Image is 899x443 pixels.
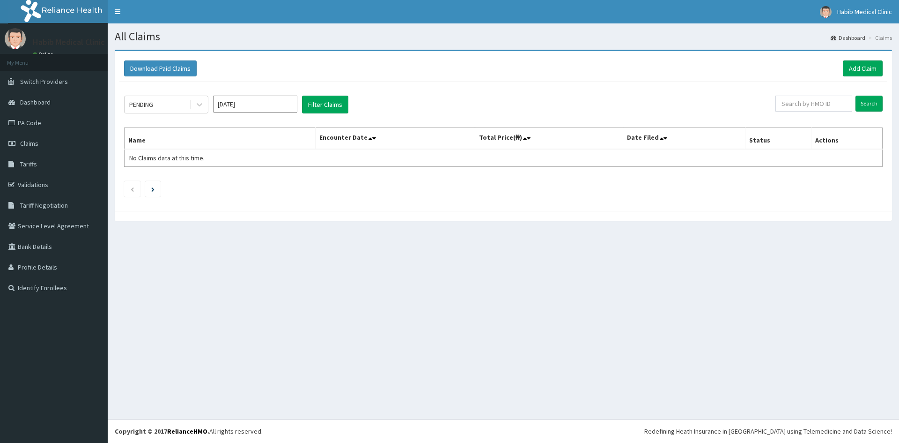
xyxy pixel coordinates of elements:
a: Next page [151,185,155,193]
span: Tariffs [20,160,37,168]
span: No Claims data at this time. [129,154,205,162]
span: Dashboard [20,98,51,106]
a: RelianceHMO [167,427,207,435]
span: Claims [20,139,38,148]
th: Name [125,128,316,150]
button: Download Paid Claims [124,60,197,76]
img: User Image [820,6,832,18]
th: Date Filed [623,128,745,150]
a: Online [33,51,55,58]
span: Switch Providers [20,77,68,86]
input: Search by HMO ID [775,96,852,112]
p: Habib Medical Clinic [33,38,105,46]
a: Previous page [130,185,134,193]
span: Habib Medical Clinic [837,8,892,16]
li: Claims [866,34,892,42]
div: Redefining Heath Insurance in [GEOGRAPHIC_DATA] using Telemedicine and Data Science! [644,427,892,436]
footer: All rights reserved. [108,419,899,443]
strong: Copyright © 2017 . [115,427,209,435]
th: Encounter Date [315,128,475,150]
div: PENDING [129,100,153,109]
button: Filter Claims [302,96,348,113]
span: Tariff Negotiation [20,201,68,210]
input: Search [855,96,883,112]
input: Select Month and Year [213,96,297,113]
th: Actions [811,128,882,150]
th: Total Price(₦) [475,128,623,150]
th: Status [745,128,811,150]
h1: All Claims [115,30,892,43]
a: Dashboard [831,34,865,42]
img: User Image [5,28,26,49]
a: Add Claim [843,60,883,76]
